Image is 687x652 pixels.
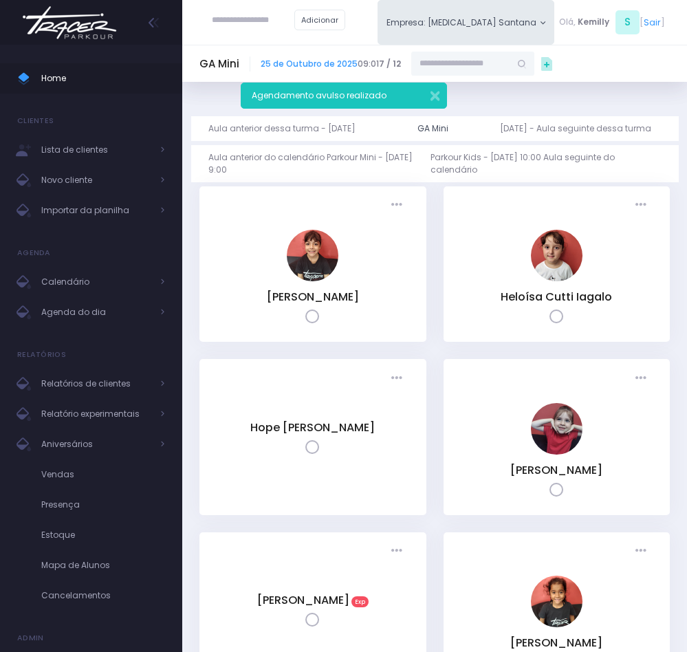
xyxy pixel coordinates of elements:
span: Olá, [559,16,576,28]
a: [PERSON_NAME] [267,289,359,305]
span: Cancelamentos [41,587,165,605]
a: [PERSON_NAME] [257,592,349,608]
a: Heloísa Cutti Iagalo [501,289,612,305]
span: Aniversários [41,435,151,453]
span: Calendário [41,273,151,291]
a: [PERSON_NAME] [510,462,602,478]
span: Importar da planilha [41,202,151,219]
a: [PERSON_NAME] [510,635,602,651]
span: Vendas [41,466,165,483]
a: Manuela Teixeira Isique [531,618,582,630]
span: S [615,10,640,34]
a: 25 de Outubro de 2025 [261,58,358,69]
img: Manuela Teixeira Isique [531,576,582,627]
a: Aula anterior do calendário Parkour Mini - [DATE] 9:00 [208,145,431,182]
span: Estoque [41,526,165,544]
h5: GA Mini [199,58,239,70]
div: GA Mini [417,122,448,135]
a: Hope [PERSON_NAME] [250,420,375,435]
h4: Admin [17,624,44,652]
img: Heloísa Cutti Iagalo [531,230,582,281]
span: Presença [41,496,165,514]
a: [DATE] - Aula seguinte dessa turma [500,116,662,141]
span: 09:01 [261,58,401,70]
h4: Agenda [17,239,51,267]
span: Home [41,69,165,87]
span: Mapa de Alunos [41,556,165,574]
img: Diana ferreira dos santos [287,230,338,281]
a: Aula anterior dessa turma - [DATE] [208,116,366,141]
span: Novo cliente [41,171,151,189]
strong: 7 / 12 [379,58,401,69]
img: Laís Silva de Mendonça [531,403,582,455]
h4: Relatórios [17,341,66,369]
span: Agendamento avulso realizado [252,89,386,101]
a: Adicionar [294,10,345,30]
span: Agenda do dia [41,303,151,321]
a: Diana ferreira dos santos [287,272,338,284]
h4: Clientes [17,107,54,135]
span: Lista de clientes [41,141,151,159]
span: Relatórios de clientes [41,375,151,393]
span: Relatório experimentais [41,405,151,423]
a: Parkour Kids - [DATE] 10:00 Aula seguinte do calendário [430,145,661,182]
a: Laís Silva de Mendonça [531,446,582,457]
a: Heloísa Cutti Iagalo [531,272,582,284]
span: Kemilly [578,16,609,28]
span: Exp [351,596,369,607]
div: [ ] [554,8,670,36]
a: Sair [644,16,661,29]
